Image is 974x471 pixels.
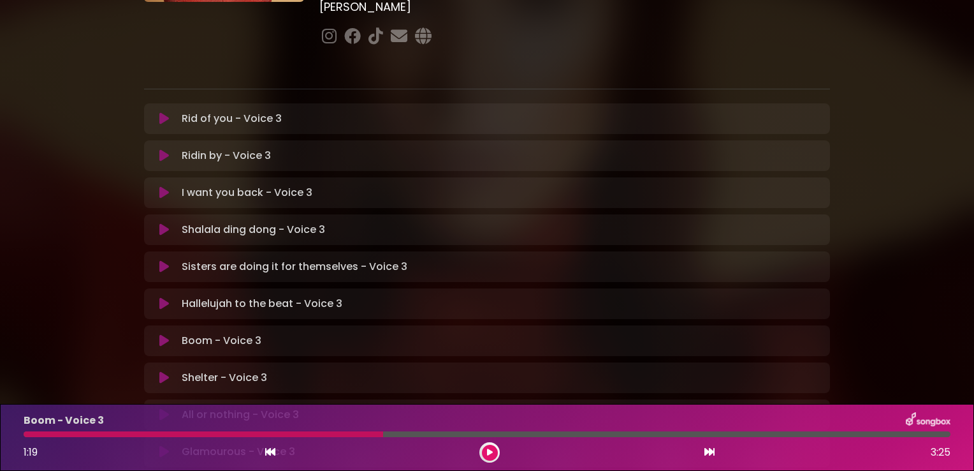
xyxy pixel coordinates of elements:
p: I want you back - Voice 3 [182,185,312,200]
p: Hallelujah to the beat - Voice 3 [182,296,342,311]
p: Boom - Voice 3 [24,413,104,428]
p: Shalala ding dong - Voice 3 [182,222,325,237]
p: Shelter - Voice 3 [182,370,267,385]
img: songbox-logo-white.png [906,412,950,429]
span: 1:19 [24,445,38,460]
p: Sisters are doing it for themselves - Voice 3 [182,259,407,274]
span: 3:25 [931,445,950,460]
p: Ridin by - Voice 3 [182,148,271,163]
p: Boom - Voice 3 [182,333,261,348]
p: Rid of you - Voice 3 [182,111,282,126]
